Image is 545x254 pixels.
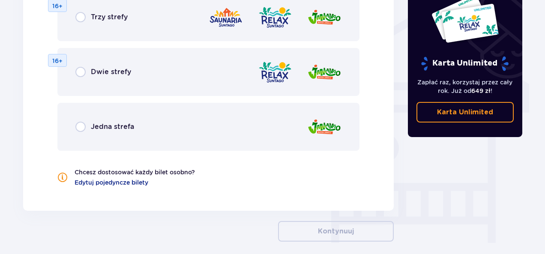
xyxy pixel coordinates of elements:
span: Jedna strefa [91,122,134,131]
p: 16+ [52,2,63,10]
button: Kontynuuj [278,221,394,242]
img: Relax [258,5,292,30]
span: Trzy strefy [91,12,128,22]
p: 16+ [52,57,63,65]
img: Jamango [307,60,341,84]
img: Saunaria [209,5,243,30]
a: Edytuj pojedyncze bilety [75,178,148,187]
p: Kontynuuj [318,227,354,236]
img: Jamango [307,5,341,30]
p: Karta Unlimited [437,108,493,117]
p: Karta Unlimited [420,56,509,71]
span: 649 zł [471,87,491,94]
img: Jamango [307,115,341,139]
img: Relax [258,60,292,84]
p: Chcesz dostosować każdy bilet osobno? [75,168,195,176]
p: Zapłać raz, korzystaj przez cały rok. Już od ! [416,78,514,95]
span: Dwie strefy [91,67,131,77]
a: Karta Unlimited [416,102,514,123]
